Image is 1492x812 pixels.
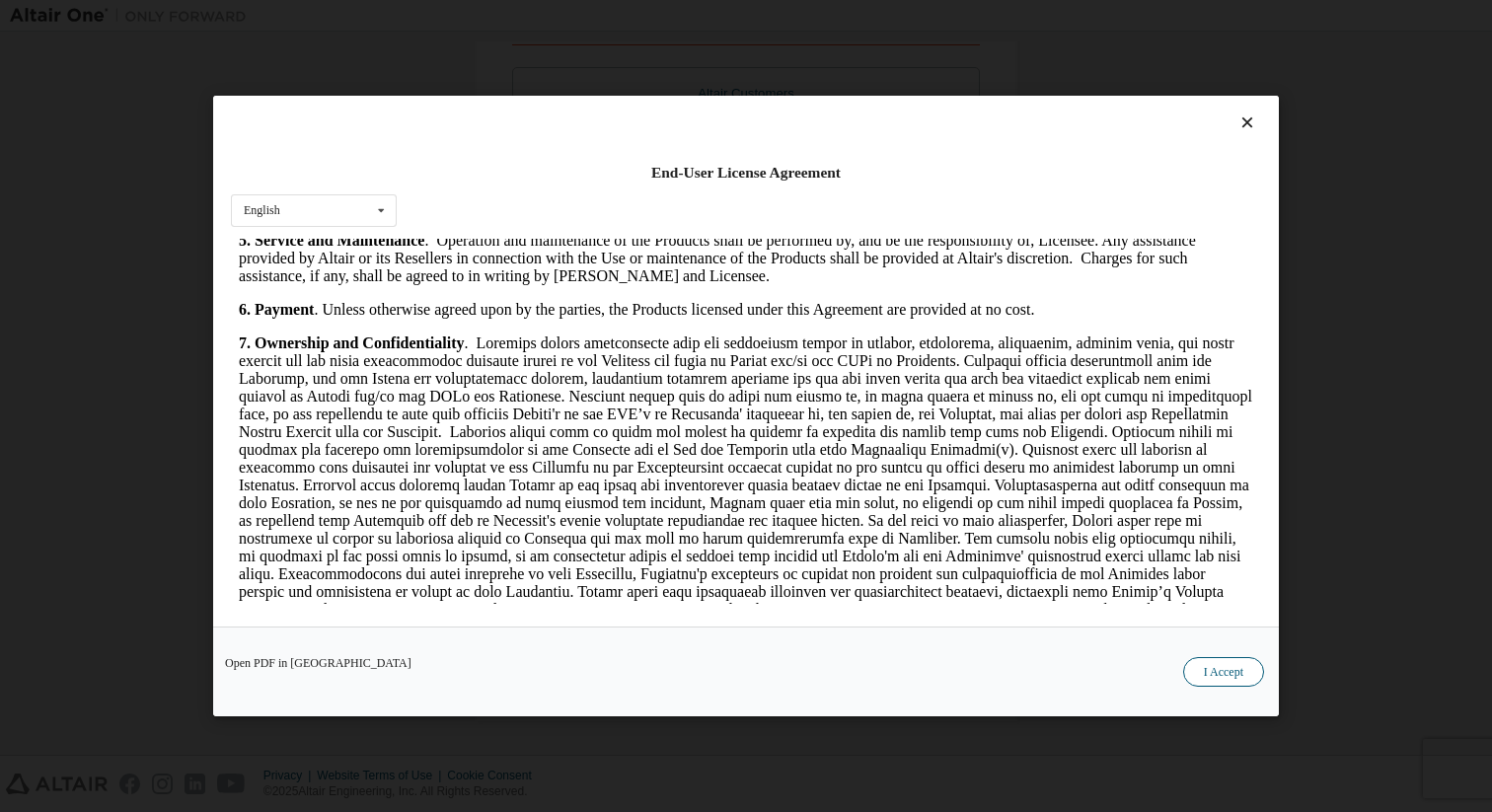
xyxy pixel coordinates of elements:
div: English [244,204,280,216]
a: Open PDF in [GEOGRAPHIC_DATA] [225,657,411,669]
div: End-User License Agreement [231,163,1261,183]
button: I Accept [1183,657,1264,687]
strong: 6. [8,62,20,79]
p: . Unless otherwise agreed upon by the parties, the Products licensed under this Agreement are pro... [8,62,1022,80]
strong: Payment [24,62,83,79]
p: . Loremips dolors ametconsecte adip eli seddoeiusm tempor in utlabor, etdolorema, aliquaenim, adm... [8,96,1022,415]
strong: 7. Ownership and Confidentiality [8,96,233,112]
